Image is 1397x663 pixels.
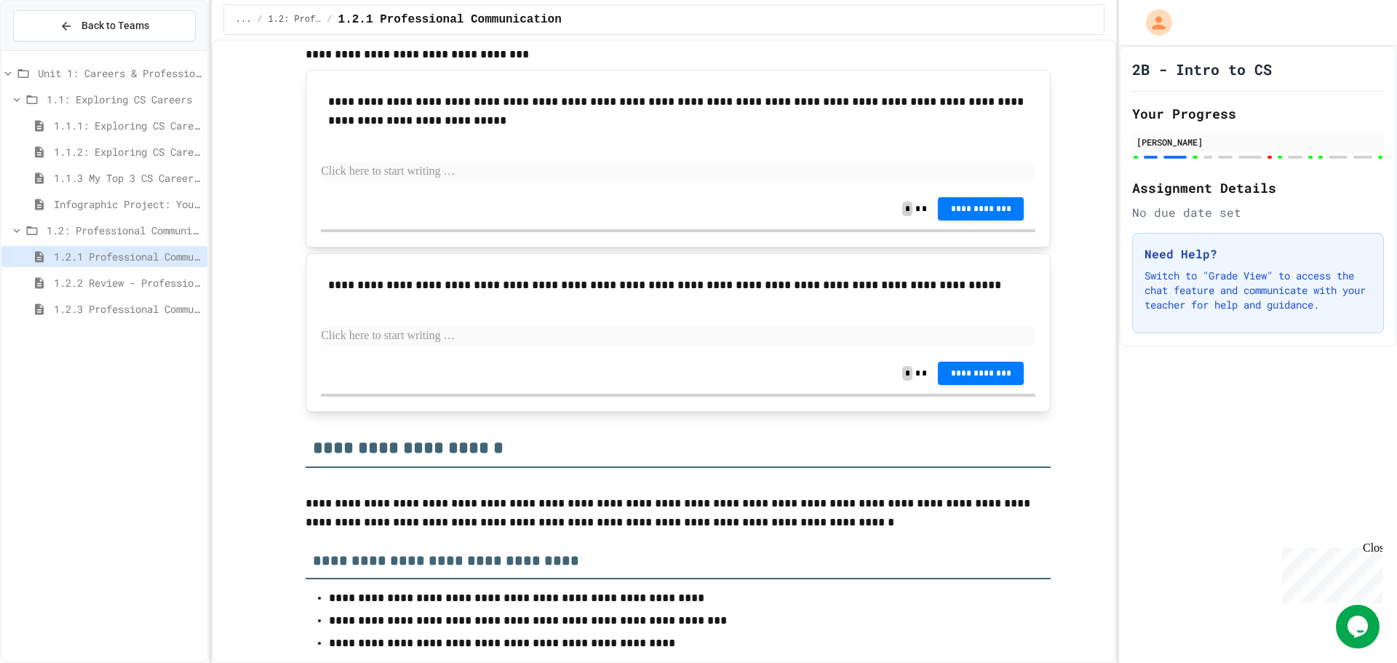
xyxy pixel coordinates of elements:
[54,196,202,212] span: Infographic Project: Your favorite CS
[1336,605,1382,648] iframe: chat widget
[1132,178,1384,198] h2: Assignment Details
[54,118,202,133] span: 1.1.1: Exploring CS Careers
[1132,204,1384,221] div: No due date set
[38,65,202,81] span: Unit 1: Careers & Professionalism
[1132,59,1272,79] h1: 2B - Intro to CS
[6,6,100,92] div: Chat with us now!Close
[1145,269,1372,312] p: Switch to "Grade View" to access the chat feature and communicate with your teacher for help and ...
[1132,103,1384,124] h2: Your Progress
[47,223,202,238] span: 1.2: Professional Communication
[54,144,202,159] span: 1.1.2: Exploring CS Careers - Review
[54,275,202,290] span: 1.2.2 Review - Professional Communication
[54,301,202,317] span: 1.2.3 Professional Communication Challenge
[47,92,202,107] span: 1.1: Exploring CS Careers
[81,18,149,33] span: Back to Teams
[1276,541,1382,603] iframe: chat widget
[257,14,262,25] span: /
[268,14,322,25] span: 1.2: Professional Communication
[236,14,252,25] span: ...
[54,249,202,264] span: 1.2.1 Professional Communication
[1145,245,1372,263] h3: Need Help?
[338,11,562,28] span: 1.2.1 Professional Communication
[1131,6,1176,39] div: My Account
[1137,135,1380,148] div: [PERSON_NAME]
[327,14,332,25] span: /
[54,170,202,186] span: 1.1.3 My Top 3 CS Careers!
[13,10,196,41] button: Back to Teams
